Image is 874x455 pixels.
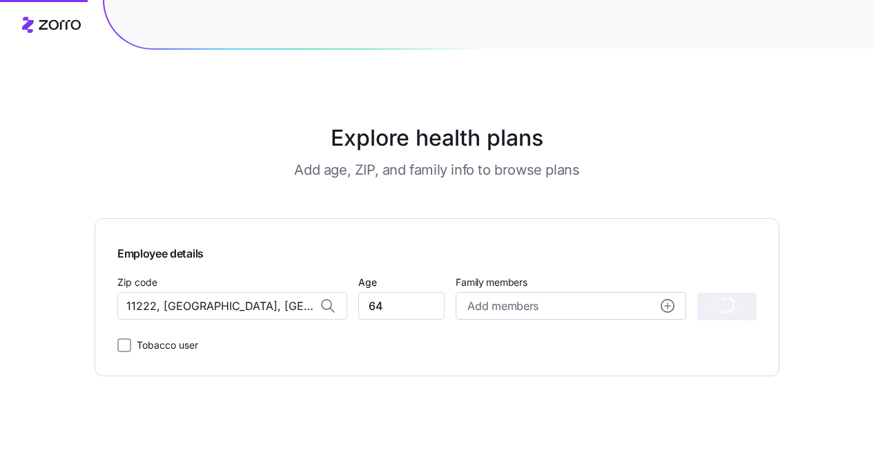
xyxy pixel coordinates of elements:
[117,241,204,262] span: Employee details
[117,292,347,320] input: Zip code
[129,122,746,155] h1: Explore health plans
[358,292,445,320] input: Age
[661,299,674,313] svg: add icon
[294,160,579,180] h3: Add age, ZIP, and family info to browse plans
[117,275,157,290] label: Zip code
[456,292,686,320] button: Add membersadd icon
[131,337,198,354] label: Tobacco user
[358,275,377,290] label: Age
[456,275,686,289] span: Family members
[467,298,538,315] span: Add members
